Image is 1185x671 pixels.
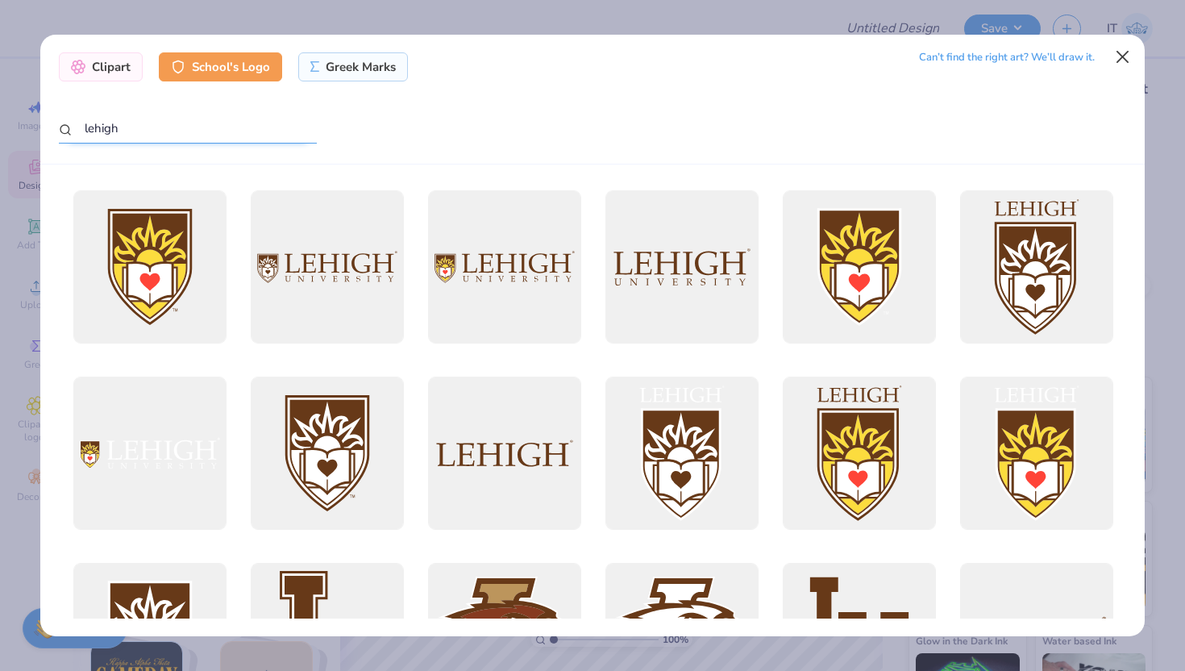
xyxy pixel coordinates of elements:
[59,114,317,144] input: Search by name
[1108,41,1138,72] button: Close
[59,52,143,81] div: Clipart
[298,52,409,81] div: Greek Marks
[919,44,1095,72] div: Can’t find the right art? We’ll draw it.
[159,52,282,81] div: School's Logo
